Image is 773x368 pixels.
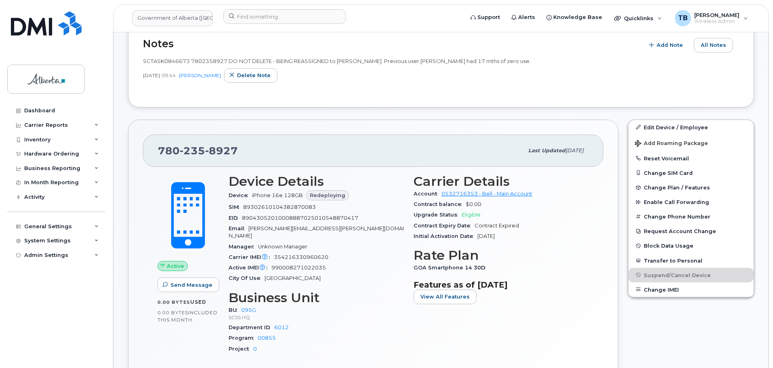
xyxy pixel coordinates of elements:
[669,10,754,26] div: Tami Betchuk
[628,253,754,268] button: Transfer to Personal
[158,310,188,315] span: 0.00 Bytes
[477,233,495,239] span: [DATE]
[258,335,276,341] a: 00855
[694,38,733,53] button: All Notes
[229,265,271,271] span: Active IMEI
[190,299,206,305] span: used
[657,41,683,49] span: Add Note
[229,254,274,260] span: Carrier IMEI
[158,299,190,305] span: 0.00 Bytes
[628,268,754,282] button: Suspend/Cancel Device
[274,324,289,330] a: 6012
[628,151,754,166] button: Reset Voicemail
[624,15,653,21] span: Quicklinks
[414,201,466,207] span: Contract balance
[414,280,589,290] h3: Features as of [DATE]
[229,335,258,341] span: Program
[229,314,404,321] p: SCSS HQ
[224,68,277,83] button: Delete note
[644,272,711,278] span: Suspend/Cancel Device
[229,244,258,250] span: Manager
[441,191,532,197] a: 0532716353 - Bell - Main Account
[271,265,326,271] span: 990008271022035
[229,307,241,313] span: BU
[628,120,754,135] a: Edit Device / Employee
[229,192,252,198] span: Device
[565,147,584,154] span: [DATE]
[414,191,441,197] span: Account
[420,293,470,301] span: View All Features
[678,13,688,23] span: TB
[528,147,565,154] span: Last updated
[229,215,242,221] span: EID
[553,13,602,21] span: Knowledge Base
[167,262,184,270] span: Active
[170,281,212,289] span: Send Message
[628,195,754,209] button: Enable Call Forwarding
[694,18,739,25] span: Wireless Admin
[694,12,739,18] span: [PERSON_NAME]
[466,201,481,207] span: $0.00
[465,9,506,25] a: Support
[644,185,710,191] span: Change Plan / Features
[414,212,462,218] span: Upgrade Status
[477,13,500,21] span: Support
[414,233,477,239] span: Initial Activation Date
[628,209,754,224] button: Change Phone Number
[158,278,219,292] button: Send Message
[229,324,274,330] span: Department ID
[310,191,345,199] span: Redeploying
[644,38,690,53] button: Add Note
[462,212,481,218] span: Eligible
[414,174,589,189] h3: Carrier Details
[628,166,754,180] button: Change SIM Card
[162,72,176,79] span: 09:44
[241,307,256,313] a: 095G
[609,10,668,26] div: Quicklinks
[132,10,213,26] a: Government of Alberta (GOA)
[701,41,726,49] span: All Notes
[179,72,221,78] a: [PERSON_NAME]
[229,290,404,305] h3: Business Unit
[475,223,519,229] span: Contract Expired
[414,290,477,304] button: View All Features
[243,204,316,210] span: 89302610104382870083
[223,9,346,24] input: Find something...
[143,38,640,50] h2: Notes
[229,225,404,239] span: [PERSON_NAME][EMAIL_ADDRESS][PERSON_NAME][DOMAIN_NAME]
[628,180,754,195] button: Change Plan / Features
[229,275,265,281] span: City Of Use
[180,145,205,157] span: 235
[628,224,754,238] button: Request Account Change
[258,244,307,250] span: Unknown Manager
[518,13,535,21] span: Alerts
[252,192,303,198] span: iPhone 16e 128GB
[143,58,531,64] span: SCTASK0846673 7802358927 DO NOT DELETE - BEING REASSIGNED to [PERSON_NAME]. Previous user [PERSON...
[253,346,257,352] a: 0
[628,238,754,253] button: Block Data Usage
[237,71,271,79] span: Delete note
[143,72,160,79] span: [DATE]
[158,309,218,323] span: included this month
[229,204,243,210] span: SIM
[229,174,404,189] h3: Device Details
[229,346,253,352] span: Project
[242,215,358,221] span: 89043052010008887025010548870417
[414,265,489,271] span: GOA Smartphone 14 30D
[644,199,709,205] span: Enable Call Forwarding
[635,140,708,148] span: Add Roaming Package
[229,225,248,231] span: Email
[274,254,328,260] span: 354216330960620
[205,145,238,157] span: 8927
[414,223,475,229] span: Contract Expiry Date
[628,282,754,297] button: Change IMEI
[158,145,238,157] span: 780
[628,135,754,151] button: Add Roaming Package
[414,248,589,263] h3: Rate Plan
[265,275,321,281] span: [GEOGRAPHIC_DATA]
[506,9,541,25] a: Alerts
[541,9,608,25] a: Knowledge Base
